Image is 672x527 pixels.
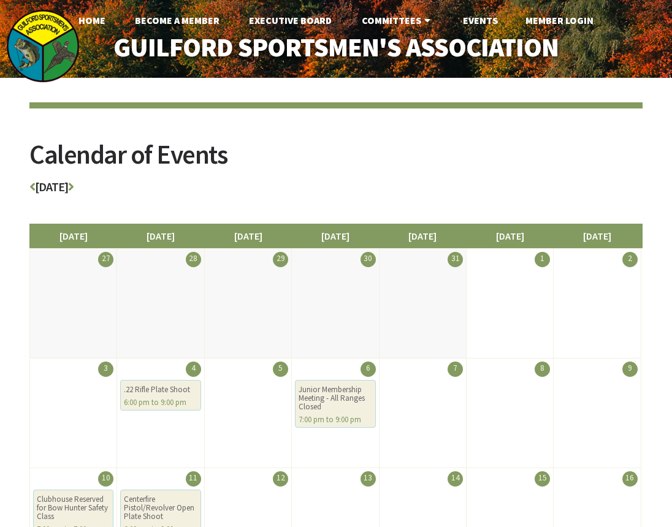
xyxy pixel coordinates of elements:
[453,8,508,32] a: Events
[535,252,550,267] div: 1
[29,141,643,181] h2: Calendar of Events
[535,362,550,377] div: 8
[299,385,372,411] div: Junior Membership Meeting - All Ranges Closed
[273,471,288,487] div: 12
[91,25,581,70] a: Guilford Sportsmen's Association
[361,362,376,377] div: 6
[239,8,342,32] a: Executive Board
[124,385,197,394] div: .22 Rifle Plate Shoot
[361,252,376,267] div: 30
[186,252,201,267] div: 28
[299,415,372,424] div: 7:00 pm to 9:00 pm
[516,8,603,32] a: Member Login
[361,471,376,487] div: 13
[186,362,201,377] div: 4
[553,224,641,248] li: [DATE]
[124,495,197,521] div: Centerfire Pistol/Revolver Open Plate Shoot
[29,224,117,248] li: [DATE]
[448,252,463,267] div: 31
[37,495,110,521] div: Clubhouse Reserved for Bow Hunter Safety Class
[352,8,443,32] a: Committees
[116,224,204,248] li: [DATE]
[622,362,638,377] div: 9
[204,224,292,248] li: [DATE]
[125,8,229,32] a: Become A Member
[29,181,643,199] h3: [DATE]
[124,398,197,407] div: 6:00 pm to 9:00 pm
[98,252,113,267] div: 27
[379,224,467,248] li: [DATE]
[273,362,288,377] div: 5
[466,224,554,248] li: [DATE]
[98,362,113,377] div: 3
[6,9,80,83] img: logo_sm.png
[622,471,638,487] div: 16
[448,471,463,487] div: 14
[186,471,201,487] div: 11
[291,224,379,248] li: [DATE]
[448,362,463,377] div: 7
[69,8,115,32] a: Home
[98,471,113,487] div: 10
[273,252,288,267] div: 29
[622,252,638,267] div: 2
[535,471,550,487] div: 15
